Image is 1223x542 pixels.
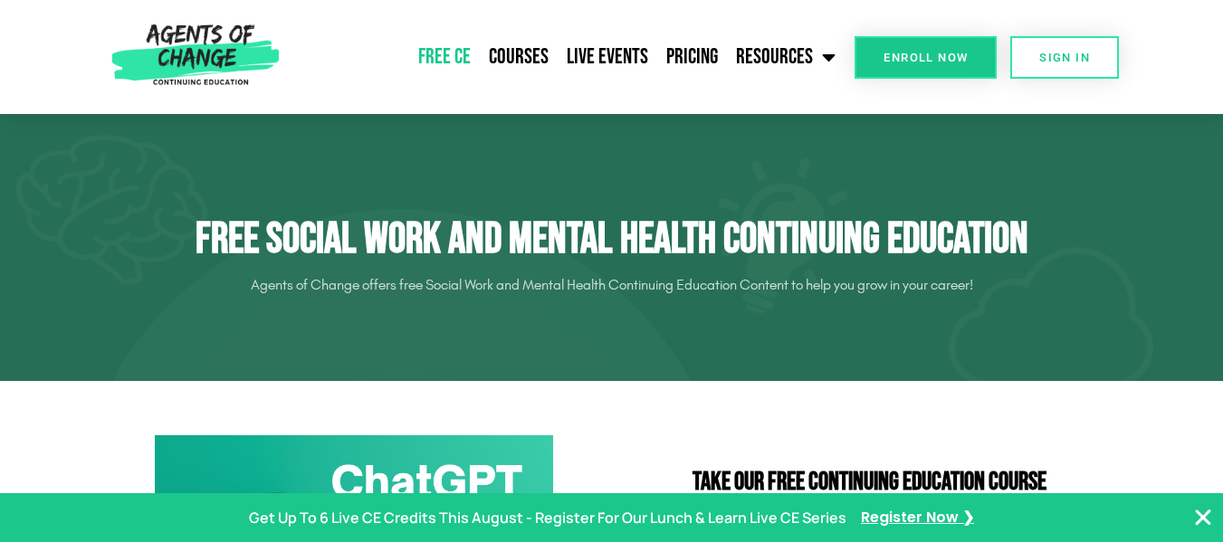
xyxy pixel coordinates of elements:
[727,34,845,80] a: Resources
[621,470,1119,495] h2: Take Our FREE Continuing Education Course
[657,34,727,80] a: Pricing
[884,52,968,63] span: Enroll Now
[105,271,1119,300] p: Agents of Change offers free Social Work and Mental Health Continuing Education Content to help y...
[1010,36,1119,79] a: SIGN IN
[861,505,974,531] a: Register Now ❯
[249,505,846,531] p: Get Up To 6 Live CE Credits This August - Register For Our Lunch & Learn Live CE Series
[1039,52,1090,63] span: SIGN IN
[105,214,1119,266] h1: Free Social Work and Mental Health Continuing Education
[1192,507,1214,528] button: Close Banner
[855,36,997,79] a: Enroll Now
[558,34,657,80] a: Live Events
[287,34,846,80] nav: Menu
[409,34,480,80] a: Free CE
[480,34,558,80] a: Courses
